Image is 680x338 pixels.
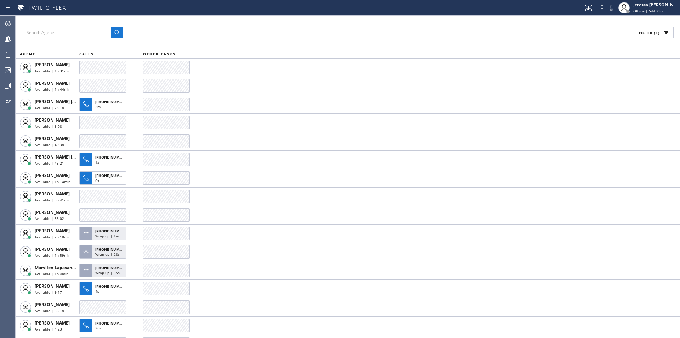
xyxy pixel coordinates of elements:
span: [PERSON_NAME] [35,209,70,215]
span: Available | 55:02 [35,216,64,221]
span: Available | 28:18 [35,105,64,110]
span: [PERSON_NAME] [35,191,70,197]
span: [PHONE_NUMBER] [95,284,127,289]
span: CALLS [79,51,94,56]
div: Jeressa [PERSON_NAME] [633,2,678,8]
button: Filter (1) [636,27,674,38]
span: 2m [95,326,101,331]
button: [PHONE_NUMBER]2m [79,317,128,334]
span: Wrap up | 28s [95,252,120,257]
span: [PHONE_NUMBER] [95,228,127,233]
button: [PHONE_NUMBER]4s [79,280,128,298]
button: [PHONE_NUMBER]Wrap up | 28s [79,243,128,261]
span: Available | 4:23 [35,327,62,332]
button: Mute [606,3,616,13]
span: Available | 40:38 [35,142,64,147]
span: AGENT [20,51,35,56]
span: 6s [95,178,99,183]
span: Available | 1h 4min [35,271,68,276]
span: [PERSON_NAME] [35,117,70,123]
span: [PHONE_NUMBER] [95,265,127,270]
span: [PERSON_NAME] [35,283,70,289]
span: Offline | 54d 23h [633,9,663,13]
input: Search Agents [22,27,111,38]
span: 2m [95,104,101,109]
span: Available | 36:18 [35,308,64,313]
span: Wrap up | 1m [95,233,119,238]
span: 1s [95,160,99,165]
span: [PERSON_NAME] [PERSON_NAME] Dahil [35,154,118,160]
button: [PHONE_NUMBER]2m [79,95,128,113]
span: [PERSON_NAME] [35,246,70,252]
button: [PHONE_NUMBER]1s [79,151,128,168]
span: Available | 1h 59min [35,253,70,258]
span: Wrap up | 35s [95,270,120,275]
span: [PERSON_NAME] [35,80,70,86]
button: [PHONE_NUMBER]Wrap up | 1m [79,225,128,242]
span: [PHONE_NUMBER] [95,173,127,178]
span: Available | 1h 44min [35,87,70,92]
span: Marvilen Lapasanda [35,265,78,271]
span: [PHONE_NUMBER] [95,155,127,160]
span: Available | 9:17 [35,290,62,295]
span: [PHONE_NUMBER] [95,247,127,252]
span: OTHER TASKS [143,51,176,56]
span: Available | 1h 14min [35,179,70,184]
span: [PERSON_NAME] [35,301,70,307]
button: [PHONE_NUMBER]Wrap up | 35s [79,261,128,279]
span: Filter (1) [639,30,659,35]
span: Available | 5h 41min [35,198,70,203]
span: [PERSON_NAME] [PERSON_NAME] [35,99,106,105]
span: 4s [95,289,99,294]
span: [PERSON_NAME] [35,172,70,178]
span: Available | 3:08 [35,124,62,129]
span: Available | 2h 18min [35,234,70,239]
span: [PHONE_NUMBER] [95,99,127,104]
span: Available | 1h 31min [35,68,70,73]
button: [PHONE_NUMBER]6s [79,169,128,187]
span: [PERSON_NAME] [35,228,70,234]
span: [PERSON_NAME] [35,320,70,326]
span: [PERSON_NAME] [35,62,70,68]
span: [PERSON_NAME] [35,135,70,142]
span: [PHONE_NUMBER] [95,321,127,326]
span: Available | 43:21 [35,161,64,166]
